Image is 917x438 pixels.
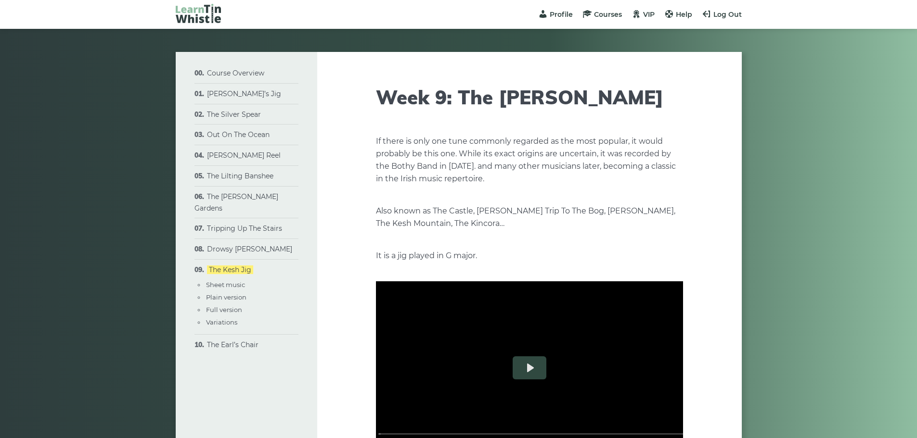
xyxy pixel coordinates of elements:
a: The Kesh Jig [207,265,253,274]
a: The Earl’s Chair [207,340,258,349]
img: LearnTinWhistle.com [176,4,221,23]
a: The Lilting Banshee [207,172,273,180]
span: Help [676,10,692,19]
a: The [PERSON_NAME] Gardens [194,192,278,213]
span: VIP [643,10,655,19]
a: Courses [582,10,622,19]
a: Help [664,10,692,19]
a: Tripping Up The Stairs [207,224,282,233]
a: Drowsy [PERSON_NAME] [207,245,292,253]
a: Profile [538,10,573,19]
a: Log Out [702,10,742,19]
a: [PERSON_NAME]’s Jig [207,89,281,98]
a: Plain version [206,293,246,301]
a: VIP [632,10,655,19]
a: Out On The Ocean [207,130,270,139]
p: If there is only one tune commonly regarded as the most popular, it would probably be this one. W... [376,135,683,185]
span: Courses [594,10,622,19]
a: Full version [206,306,242,313]
a: Course Overview [207,69,264,77]
span: Log Out [713,10,742,19]
a: Sheet music [206,281,245,288]
span: Profile [550,10,573,19]
a: The Silver Spear [207,110,261,119]
p: It is a jig played in G major. [376,250,683,262]
a: [PERSON_NAME] Reel [207,151,281,160]
a: Variations [206,318,237,326]
h1: Week 9: The [PERSON_NAME] [376,86,683,109]
p: Also known as The Castle, [PERSON_NAME] Trip To The Bog, [PERSON_NAME], The Kesh Mountain, The Ki... [376,205,683,230]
